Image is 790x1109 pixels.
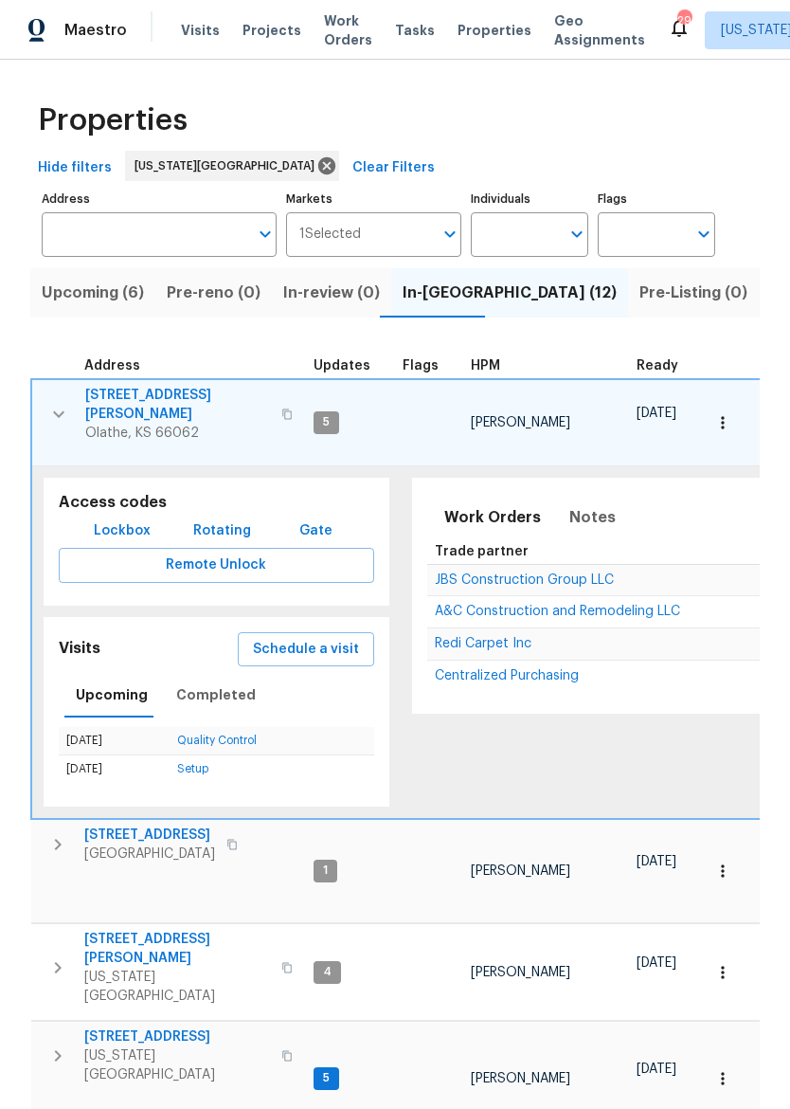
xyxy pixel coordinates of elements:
span: [STREET_ADDRESS][PERSON_NAME] [84,930,270,968]
span: Completed [176,683,256,707]
a: Redi Carpet Inc [435,638,531,649]
span: Updates [314,359,370,373]
span: Work Orders [444,504,541,531]
span: In-[GEOGRAPHIC_DATA] (12) [403,280,617,306]
button: Open [252,221,278,247]
span: [PERSON_NAME] [471,416,570,429]
span: [STREET_ADDRESS] [84,1027,270,1046]
a: Centralized Purchasing [435,670,579,682]
button: Gate [286,514,347,549]
label: Markets [286,193,462,205]
span: Tasks [395,24,435,37]
span: Properties [38,111,188,130]
span: Work Orders [324,11,372,49]
span: 5 [315,1070,337,1086]
label: Address [42,193,277,205]
span: Upcoming [76,683,148,707]
a: Quality Control [177,735,257,746]
span: Pre-reno (0) [167,280,260,306]
span: [DATE] [637,956,676,970]
span: Centralized Purchasing [435,669,579,682]
span: Visits [181,21,220,40]
button: Open [564,221,590,247]
span: In-review (0) [283,280,380,306]
span: Redi Carpet Inc [435,637,531,650]
span: Clear Filters [352,156,435,180]
span: Geo Assignments [554,11,645,49]
span: Remote Unlock [74,554,359,577]
button: Hide filters [30,151,119,186]
span: [PERSON_NAME] [471,864,570,878]
a: A&C Construction and Remodeling LLC [435,606,680,617]
label: Individuals [471,193,588,205]
h5: Access codes [59,493,374,513]
span: 1 [315,863,335,879]
span: Schedule a visit [253,638,359,662]
span: 5 [315,414,337,430]
span: [GEOGRAPHIC_DATA] [84,845,215,864]
span: Gate [294,519,339,543]
span: [DATE] [637,1063,676,1076]
span: Pre-Listing (0) [639,280,747,306]
td: [DATE] [59,727,170,755]
a: JBS Construction Group LLC [435,574,614,586]
span: Lockbox [94,519,151,543]
span: 1 Selected [299,227,361,243]
button: Schedule a visit [238,632,374,667]
span: Ready [637,359,678,373]
a: Setup [177,763,208,774]
span: [DATE] [637,407,676,420]
span: [US_STATE][GEOGRAPHIC_DATA] [84,968,270,1006]
button: Clear Filters [345,151,442,186]
span: [STREET_ADDRESS][PERSON_NAME] [85,386,270,424]
button: Open [437,221,463,247]
span: [US_STATE][GEOGRAPHIC_DATA] [84,1046,270,1084]
span: [STREET_ADDRESS] [84,826,215,845]
span: Notes [569,504,616,531]
h5: Visits [59,639,100,659]
span: HPM [471,359,500,373]
button: Remote Unlock [59,548,374,583]
span: Address [84,359,140,373]
span: JBS Construction Group LLC [435,573,614,587]
span: [DATE] [637,855,676,868]
span: Flags [403,359,439,373]
span: Olathe, KS 66062 [85,424,270,443]
span: Projects [242,21,301,40]
span: [PERSON_NAME] [471,966,570,979]
span: 4 [315,964,339,980]
span: Hide filters [38,156,112,180]
span: [US_STATE][GEOGRAPHIC_DATA] [135,156,322,175]
span: Rotating [193,519,251,543]
span: [PERSON_NAME] [471,1072,570,1085]
div: 29 [677,11,691,30]
span: A&C Construction and Remodeling LLC [435,605,680,618]
button: Open [691,221,717,247]
span: Upcoming (6) [42,280,144,306]
span: Trade partner [435,545,529,558]
button: Rotating [186,514,259,549]
span: Maestro [64,21,127,40]
span: Properties [458,21,531,40]
div: [US_STATE][GEOGRAPHIC_DATA] [125,151,339,181]
label: Flags [598,193,715,205]
button: Lockbox [86,514,158,549]
div: Earliest renovation start date (first business day after COE or Checkout) [637,359,695,373]
td: [DATE] [59,755,170,784]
